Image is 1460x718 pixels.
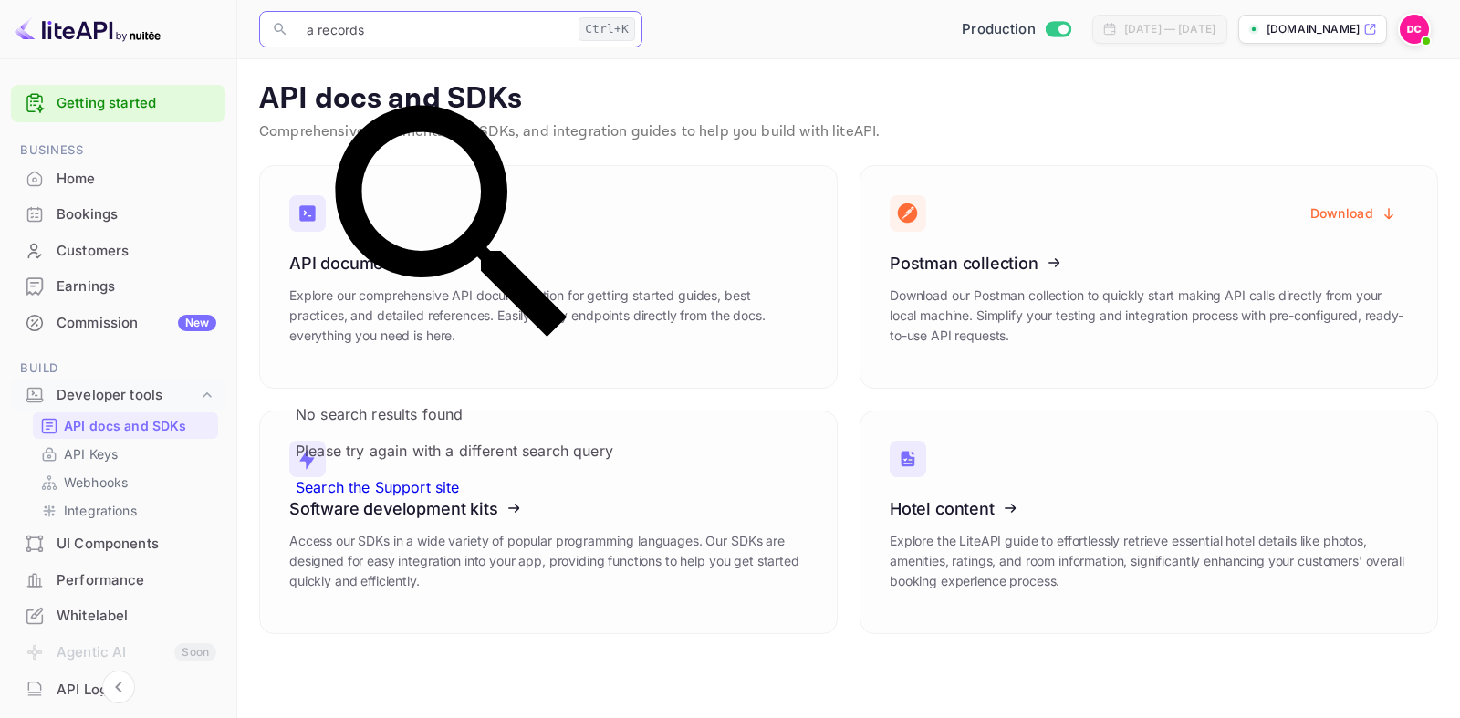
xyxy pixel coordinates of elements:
[57,241,216,262] div: Customers
[296,11,571,47] input: Search (e.g. bookings, documentation)
[102,671,135,703] button: Collapse navigation
[259,411,838,634] a: Software development kitsAccess our SDKs in a wide variety of popular programming languages. Our ...
[11,359,225,379] span: Build
[11,380,225,411] div: Developer tools
[11,672,225,706] a: API Logs
[57,606,216,627] div: Whitelabel
[15,15,161,44] img: LiteAPI logo
[40,473,211,492] a: Webhooks
[11,234,225,269] div: Customers
[57,570,216,591] div: Performance
[40,416,211,435] a: API docs and SDKs
[33,497,218,524] div: Integrations
[33,469,218,495] div: Webhooks
[11,161,225,195] a: Home
[11,234,225,267] a: Customers
[64,473,128,492] p: Webhooks
[890,531,1408,591] p: Explore the LiteAPI guide to effortlessly retrieve essential hotel details like photos, amenities...
[11,269,225,303] a: Earnings
[11,598,225,632] a: Whitelabel
[11,526,225,560] a: UI Components
[33,412,218,439] div: API docs and SDKs
[11,269,225,305] div: Earnings
[40,501,211,520] a: Integrations
[579,17,635,41] div: Ctrl+K
[962,19,1036,40] span: Production
[296,440,613,462] p: Please try again with a different search query
[1124,21,1215,37] div: [DATE] — [DATE]
[11,563,225,598] div: Performance
[11,161,225,197] div: Home
[890,499,1408,518] h3: Hotel content
[57,313,216,334] div: Commission
[11,140,225,161] span: Business
[57,93,216,114] a: Getting started
[64,501,137,520] p: Integrations
[64,416,187,435] p: API docs and SDKs
[890,286,1408,346] p: Download our Postman collection to quickly start making API calls directly from your local machin...
[11,598,225,634] div: Whitelabel
[11,306,225,341] div: CommissionNew
[57,534,216,555] div: UI Components
[11,563,225,597] a: Performance
[57,276,216,297] div: Earnings
[259,121,1438,143] p: Comprehensive documentation, SDKs, and integration guides to help you build with liteAPI.
[11,526,225,562] div: UI Components
[178,315,216,331] div: New
[296,403,613,425] p: No search results found
[11,197,225,231] a: Bookings
[57,204,216,225] div: Bookings
[11,306,225,339] a: CommissionNew
[259,81,1438,118] p: API docs and SDKs
[1299,195,1408,231] button: Download
[890,254,1408,273] h3: Postman collection
[954,19,1078,40] div: Switch to Sandbox mode
[11,197,225,233] div: Bookings
[57,680,216,701] div: API Logs
[57,385,198,406] div: Developer tools
[40,444,211,463] a: API Keys
[11,85,225,122] div: Getting started
[11,672,225,708] div: API Logs
[33,441,218,467] div: API Keys
[860,411,1438,634] a: Hotel contentExplore the LiteAPI guide to effortlessly retrieve essential hotel details like phot...
[1267,21,1360,37] p: [DOMAIN_NAME]
[1400,15,1429,44] img: Dale Castaldi
[296,478,459,496] a: Search the Support site
[289,531,808,591] p: Access our SDKs in a wide variety of popular programming languages. Our SDKs are designed for eas...
[57,169,216,190] div: Home
[64,444,118,463] p: API Keys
